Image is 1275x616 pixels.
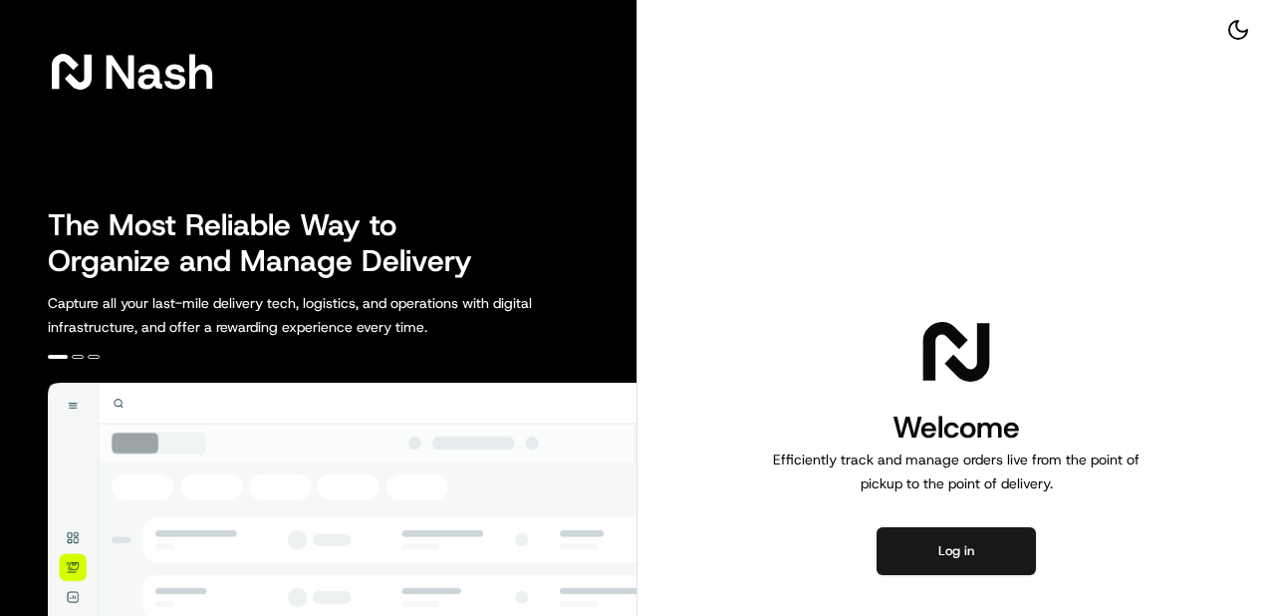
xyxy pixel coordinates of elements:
h2: The Most Reliable Way to Organize and Manage Delivery [48,207,494,279]
button: Log in [877,527,1036,575]
h1: Welcome [765,408,1147,448]
p: Efficiently track and manage orders live from the point of pickup to the point of delivery. [765,448,1147,495]
p: Capture all your last-mile delivery tech, logistics, and operations with digital infrastructure, ... [48,291,622,339]
span: Nash [104,52,214,92]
